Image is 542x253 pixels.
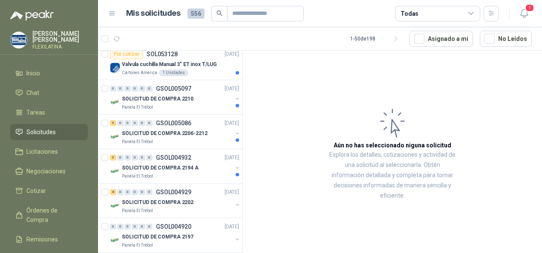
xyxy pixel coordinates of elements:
[110,201,120,211] img: Company Logo
[110,152,241,180] a: 5 0 0 0 0 0 GSOL004932[DATE] Company LogoSOLICITUD DE COMPRA 2194 APanela El Trébol
[110,187,241,214] a: 8 0 0 0 0 0 GSOL004929[DATE] Company LogoSOLICITUD DE COMPRA 2202Panela El Trébol
[11,32,27,48] img: Company Logo
[10,144,88,160] a: Licitaciones
[187,9,205,19] span: 556
[156,155,191,161] p: GSOL004932
[10,65,88,81] a: Inicio
[139,189,145,195] div: 0
[110,86,116,92] div: 0
[139,224,145,230] div: 0
[110,83,241,111] a: 0 0 0 0 0 0 GSOL005097[DATE] Company LogoSOLICITUD DE COMPRA 2210Panela El Trébol
[156,86,191,92] p: GSOL005097
[122,198,193,207] p: SOLICITUD DE COMPRA 2202
[122,95,193,103] p: SOLICITUD DE COMPRA 2210
[10,85,88,101] a: Chat
[146,155,153,161] div: 0
[32,44,88,49] p: FLEXILATINA
[26,88,39,98] span: Chat
[225,223,239,231] p: [DATE]
[10,10,54,20] img: Logo peakr
[124,155,131,161] div: 0
[10,183,88,199] a: Cotizar
[117,155,124,161] div: 0
[26,69,40,78] span: Inicio
[216,10,222,16] span: search
[26,147,58,156] span: Licitaciones
[516,6,532,21] button: 1
[132,224,138,230] div: 0
[225,154,239,162] p: [DATE]
[132,189,138,195] div: 0
[10,202,88,228] a: Órdenes de Compra
[122,164,199,172] p: SOLICITUD DE COMPRA 2194 A
[146,189,153,195] div: 0
[110,166,120,176] img: Company Logo
[225,119,239,127] p: [DATE]
[159,69,188,76] div: 1 Unidades
[110,235,120,245] img: Company Logo
[110,189,116,195] div: 8
[26,206,80,224] span: Órdenes de Compra
[334,141,451,150] h3: Aún no has seleccionado niguna solicitud
[122,104,153,111] p: Panela El Trébol
[26,186,46,195] span: Cotizar
[480,31,532,47] button: No Leídos
[350,32,403,46] div: 1 - 50 de 198
[124,189,131,195] div: 0
[117,120,124,126] div: 0
[122,69,157,76] p: Cartones America
[98,46,242,80] a: Por cotizarSOL053128[DATE] Company LogoValvula cuchilla Manual 3" ET inox T/LUGCartones America1 ...
[328,150,457,201] p: Explora los detalles, cotizaciones y actividad de una solicitud al seleccionarla. Obtén informaci...
[225,85,239,93] p: [DATE]
[117,189,124,195] div: 0
[10,163,88,179] a: Negociaciones
[124,224,131,230] div: 0
[117,224,124,230] div: 0
[225,50,239,58] p: [DATE]
[225,188,239,196] p: [DATE]
[122,60,217,69] p: Valvula cuchilla Manual 3" ET inox T/LUG
[110,120,116,126] div: 5
[10,231,88,247] a: Remisiones
[124,86,131,92] div: 0
[401,9,418,18] div: Todas
[122,173,153,180] p: Panela El Trébol
[132,86,138,92] div: 0
[156,224,191,230] p: GSOL004920
[26,127,56,137] span: Solicitudes
[110,97,120,107] img: Company Logo
[26,235,58,244] span: Remisiones
[32,31,88,43] p: [PERSON_NAME] [PERSON_NAME]
[132,155,138,161] div: 0
[110,132,120,142] img: Company Logo
[117,86,124,92] div: 0
[122,242,153,249] p: Panela El Trébol
[139,155,145,161] div: 0
[126,7,181,20] h1: Mis solicitudes
[139,86,145,92] div: 0
[110,155,116,161] div: 5
[146,120,153,126] div: 0
[156,120,191,126] p: GSOL005086
[122,207,153,214] p: Panela El Trébol
[147,51,178,57] p: SOL053128
[146,86,153,92] div: 0
[139,120,145,126] div: 0
[132,120,138,126] div: 0
[525,4,534,12] span: 1
[110,118,241,145] a: 5 0 0 0 0 0 GSOL005086[DATE] Company LogoSOLICITUD DE COMPRA 2206-2212Panela El Trébol
[124,120,131,126] div: 0
[110,221,241,249] a: 0 0 0 0 0 0 GSOL004920[DATE] Company LogoSOLICITUD DE COMPRA 2197Panela El Trébol
[26,167,66,176] span: Negociaciones
[122,233,193,241] p: SOLICITUD DE COMPRA 2197
[110,49,143,59] div: Por cotizar
[110,224,116,230] div: 0
[146,224,153,230] div: 0
[409,31,473,47] button: Asignado a mi
[110,63,120,73] img: Company Logo
[26,108,45,117] span: Tareas
[10,124,88,140] a: Solicitudes
[156,189,191,195] p: GSOL004929
[10,104,88,121] a: Tareas
[122,129,208,138] p: SOLICITUD DE COMPRA 2206-2212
